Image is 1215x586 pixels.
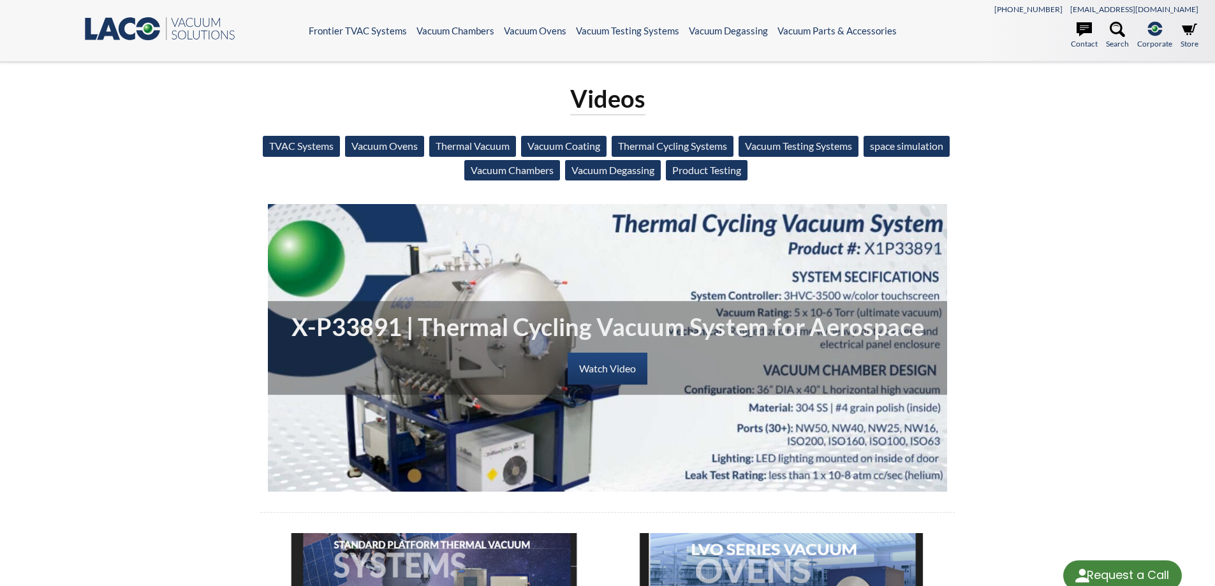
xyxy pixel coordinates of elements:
[689,25,768,36] a: Vacuum Degassing
[864,136,950,156] a: space simulation
[1106,22,1129,50] a: Search
[570,83,645,115] h1: Videos
[1137,38,1172,50] span: Corporate
[345,136,424,156] a: Vacuum Ovens
[1071,22,1098,50] a: Contact
[612,136,733,156] a: Thermal Cycling Systems
[429,136,516,156] a: Thermal Vacuum
[521,136,607,156] a: Vacuum Coating
[739,136,858,156] a: Vacuum Testing Systems
[464,160,560,180] a: Vacuum Chambers
[576,25,679,36] a: Vacuum Testing Systems
[777,25,897,36] a: Vacuum Parts & Accessories
[666,160,747,180] a: Product Testing
[416,25,494,36] a: Vacuum Chambers
[994,4,1063,14] a: [PHONE_NUMBER]
[1070,4,1198,14] a: [EMAIL_ADDRESS][DOMAIN_NAME]
[504,25,566,36] a: Vacuum Ovens
[568,353,647,385] a: Watch Video
[263,136,340,156] a: TVAC Systems
[1072,566,1093,586] img: round button
[268,204,948,492] div: Custom TVAC system image
[565,160,661,180] a: Vacuum Degassing
[278,311,938,342] h1: X-P33891 | Thermal Cycling Vacuum System for Aerospace
[1181,22,1198,50] a: Store
[309,25,407,36] a: Frontier TVAC Systems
